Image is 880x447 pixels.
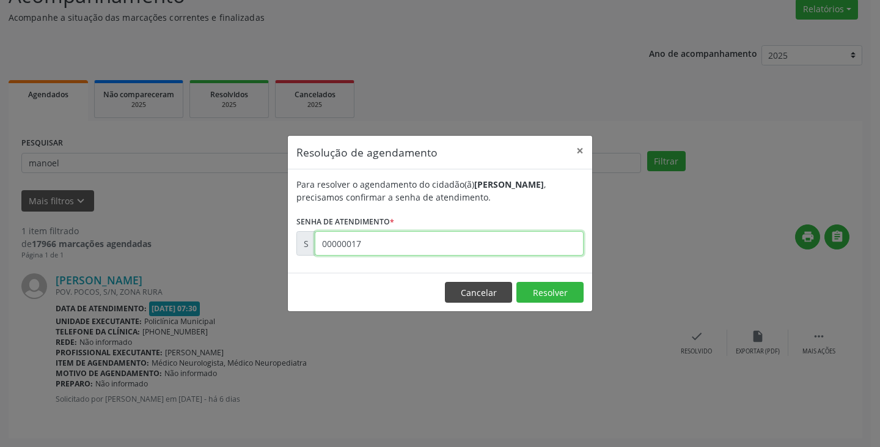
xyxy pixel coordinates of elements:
[516,282,584,303] button: Resolver
[296,212,394,231] label: Senha de atendimento
[296,144,438,160] h5: Resolução de agendamento
[568,136,592,166] button: Close
[474,179,544,190] b: [PERSON_NAME]
[445,282,512,303] button: Cancelar
[296,178,584,204] div: Para resolver o agendamento do cidadão(ã) , precisamos confirmar a senha de atendimento.
[296,231,315,256] div: S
